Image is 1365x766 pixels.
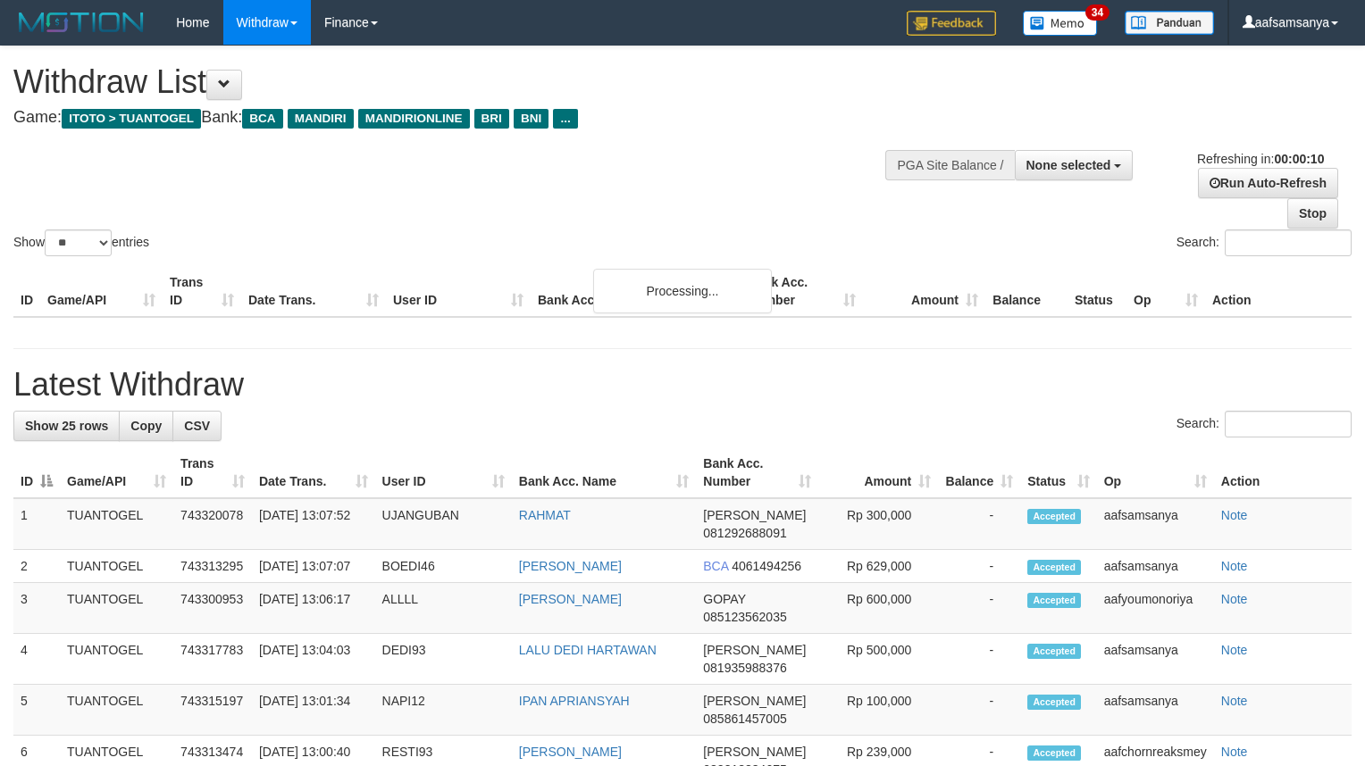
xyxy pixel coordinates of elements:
[1027,745,1081,761] span: Accepted
[818,498,939,550] td: Rp 300,000
[1205,266,1352,317] th: Action
[1221,643,1248,657] a: Note
[514,109,549,129] span: BNI
[818,550,939,583] td: Rp 629,000
[818,685,939,736] td: Rp 100,000
[184,419,210,433] span: CSV
[13,109,892,127] h4: Game: Bank:
[173,634,252,685] td: 743317783
[163,266,241,317] th: Trans ID
[1027,695,1081,710] span: Accepted
[60,447,173,498] th: Game/API: activate to sort column ascending
[1197,152,1324,166] span: Refreshing in:
[1097,498,1214,550] td: aafsamsanya
[13,266,40,317] th: ID
[818,634,939,685] td: Rp 500,000
[1027,509,1081,524] span: Accepted
[173,583,252,634] td: 743300953
[553,109,577,129] span: ...
[375,498,512,550] td: UJANGUBAN
[703,508,806,522] span: [PERSON_NAME]
[741,266,863,317] th: Bank Acc. Number
[375,447,512,498] th: User ID: activate to sort column ascending
[60,583,173,634] td: TUANTOGEL
[45,229,112,256] select: Showentries
[703,592,745,606] span: GOPAY
[1027,560,1081,575] span: Accepted
[1097,583,1214,634] td: aafyoumonoriya
[1023,11,1098,36] img: Button%20Memo.svg
[173,685,252,736] td: 743315197
[938,550,1020,583] td: -
[13,498,60,550] td: 1
[13,447,60,498] th: ID: activate to sort column descending
[519,559,622,573] a: [PERSON_NAME]
[703,712,786,726] span: Copy 085861457005 to clipboard
[985,266,1068,317] th: Balance
[1027,644,1081,659] span: Accepted
[1097,634,1214,685] td: aafsamsanya
[25,419,108,433] span: Show 25 rows
[375,583,512,634] td: ALLLL
[696,447,817,498] th: Bank Acc. Number: activate to sort column ascending
[1221,508,1248,522] a: Note
[1221,694,1248,708] a: Note
[593,269,772,313] div: Processing...
[1126,266,1205,317] th: Op
[1026,158,1111,172] span: None selected
[60,550,173,583] td: TUANTOGEL
[386,266,531,317] th: User ID
[252,498,375,550] td: [DATE] 13:07:52
[1225,411,1352,437] input: Search:
[375,685,512,736] td: NAPI12
[13,9,149,36] img: MOTION_logo.png
[13,367,1352,403] h1: Latest Withdraw
[703,643,806,657] span: [PERSON_NAME]
[519,508,571,522] a: RAHMAT
[60,634,173,685] td: TUANTOGEL
[1221,745,1248,759] a: Note
[1020,447,1096,498] th: Status: activate to sort column ascending
[531,266,741,317] th: Bank Acc. Name
[703,610,786,624] span: Copy 085123562035 to clipboard
[1027,593,1081,608] span: Accepted
[474,109,509,129] span: BRI
[1274,152,1324,166] strong: 00:00:10
[1068,266,1126,317] th: Status
[13,229,149,256] label: Show entries
[703,661,786,675] span: Copy 081935988376 to clipboard
[1015,150,1134,180] button: None selected
[938,498,1020,550] td: -
[1097,447,1214,498] th: Op: activate to sort column ascending
[938,583,1020,634] td: -
[1085,4,1110,21] span: 34
[1177,229,1352,256] label: Search:
[252,685,375,736] td: [DATE] 13:01:34
[252,550,375,583] td: [DATE] 13:07:07
[519,745,622,759] a: [PERSON_NAME]
[519,592,622,606] a: [PERSON_NAME]
[938,447,1020,498] th: Balance: activate to sort column ascending
[703,559,728,573] span: BCA
[62,109,201,129] span: ITOTO > TUANTOGEL
[60,498,173,550] td: TUANTOGEL
[732,559,801,573] span: Copy 4061494256 to clipboard
[241,266,386,317] th: Date Trans.
[1214,447,1352,498] th: Action
[938,685,1020,736] td: -
[1221,559,1248,573] a: Note
[1177,411,1352,437] label: Search:
[13,411,120,441] a: Show 25 rows
[938,634,1020,685] td: -
[252,447,375,498] th: Date Trans.: activate to sort column ascending
[40,266,163,317] th: Game/API
[519,643,657,657] a: LALU DEDI HARTAWAN
[13,583,60,634] td: 3
[173,550,252,583] td: 743313295
[512,447,697,498] th: Bank Acc. Name: activate to sort column ascending
[703,694,806,708] span: [PERSON_NAME]
[173,498,252,550] td: 743320078
[1198,168,1338,198] a: Run Auto-Refresh
[13,64,892,100] h1: Withdraw List
[358,109,470,129] span: MANDIRIONLINE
